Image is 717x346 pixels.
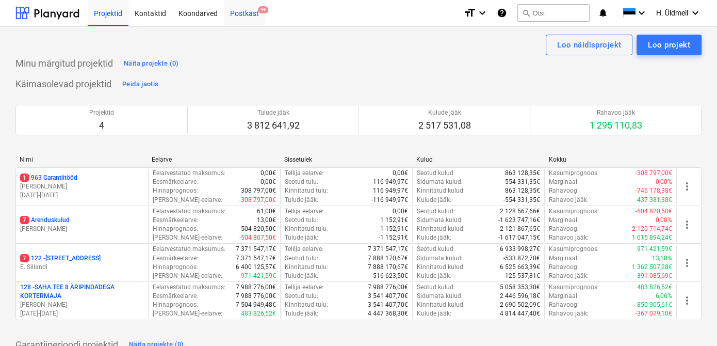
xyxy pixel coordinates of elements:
p: [PERSON_NAME]-eelarve : [153,272,222,280]
p: Käimasolevad projektid [15,78,111,90]
p: Seotud kulud : [417,245,455,254]
p: Rahavoo jääk : [549,233,589,242]
i: keyboard_arrow_down [689,7,702,19]
p: 6,06% [656,292,672,301]
p: Seotud kulud : [417,169,455,178]
p: Eelarvestatud maksumus : [153,245,225,254]
p: Sidumata kulud : [417,216,463,225]
p: E. Sillandi [20,263,144,272]
p: 6 525 663,39€ [500,263,540,272]
p: Kasumiprognoos : [549,169,599,178]
div: Loo näidisprojekt [557,38,621,52]
p: [PERSON_NAME] [20,301,144,309]
p: Marginaal : [549,178,579,186]
p: 437 381,38€ [637,196,672,205]
p: Eesmärkeelarve : [153,292,198,301]
button: Loo projekt [637,35,702,55]
p: Kinnitatud kulud : [417,225,465,233]
p: 971 421,59€ [637,245,672,254]
p: Kinnitatud kulud : [417,301,465,309]
p: Kinnitatud kulud : [417,263,465,272]
p: 2 121 867,65€ [500,225,540,233]
p: 863 128,35€ [505,169,540,178]
span: 7 [20,216,29,224]
p: 483 826,52€ [241,309,276,318]
p: 483 826,52€ [637,283,672,292]
p: 1 152,91€ [380,216,408,225]
p: -533 872,70€ [503,254,540,263]
i: keyboard_arrow_down [476,7,488,19]
button: Loo näidisprojekt [546,35,632,55]
p: 5 058 353,30€ [500,283,540,292]
p: Tulude jääk : [285,272,318,280]
p: Tulude jääk : [285,309,318,318]
p: Sidumata kulud : [417,292,463,301]
p: [PERSON_NAME] [20,182,144,191]
p: -504 807,50€ [239,233,276,242]
p: 308 797,00€ [241,186,276,195]
p: 7 371 547,17€ [236,254,276,263]
p: 7 504 949,48€ [236,301,276,309]
p: 116 949,97€ [373,178,408,186]
p: -516 623,50€ [371,272,408,280]
p: Seotud kulud : [417,283,455,292]
p: -554 331,35€ [503,196,540,205]
p: 850 905,61€ [637,301,672,309]
p: Hinnaprognoos : [153,186,198,195]
p: 0,00€ [393,207,408,216]
p: 0,00% [656,216,672,225]
p: 0,00€ [393,169,408,178]
button: Peida jaotis [120,76,161,92]
button: Näita projekte (0) [121,55,182,72]
p: Tellija eelarve : [285,283,323,292]
p: Eelarvestatud maksumus : [153,169,225,178]
i: format_size [464,7,476,19]
p: Seotud tulu : [285,254,318,263]
p: 128 - SAHA TEE 8 ÄRIPINDADEGA KORTERMAJA [20,283,144,301]
p: 1 152,91€ [380,225,408,233]
span: more_vert [681,257,693,269]
p: 4 [89,119,114,132]
p: Hinnaprognoos : [153,225,198,233]
p: Rahavoog : [549,186,579,195]
p: Kinnitatud kulud : [417,186,465,195]
p: 863 128,35€ [505,186,540,195]
p: -504 820,50€ [635,207,672,216]
p: Kulude jääk : [417,233,451,242]
p: 0,00% [656,178,672,186]
span: more_vert [681,218,693,231]
div: Loo projekt [648,38,690,52]
span: H. Üldmeil [656,9,688,17]
p: 0,00€ [260,169,276,178]
p: Eelarvestatud maksumus : [153,283,225,292]
p: Eesmärkeelarve : [153,178,198,186]
p: 3 812 641,92 [247,119,300,132]
p: Arenduskulud [20,216,70,225]
div: Sissetulek [284,156,408,163]
div: 7122 -[STREET_ADDRESS]E. Sillandi [20,254,144,272]
p: 2 128 567,66€ [500,207,540,216]
p: -391 085,69€ [635,272,672,280]
p: Eesmärkeelarve : [153,254,198,263]
p: -308 797,00€ [239,196,276,205]
p: Tellija eelarve : [285,207,323,216]
p: Sidumata kulud : [417,254,463,263]
p: 0,00€ [260,178,276,186]
i: notifications [598,7,608,19]
p: Eelarvestatud maksumus : [153,207,225,216]
p: 3 541 407,70€ [368,292,408,301]
p: Eesmärkeelarve : [153,216,198,225]
p: 6 933 998,27€ [500,245,540,254]
p: -116 949,97€ [371,196,408,205]
p: -1 623 747,16€ [498,216,540,225]
div: Peida jaotis [122,78,158,90]
p: 13,00€ [257,216,276,225]
p: Kulude jääk : [417,196,451,205]
p: Kasumiprognoos : [549,207,599,216]
p: Kulude jääk : [417,309,451,318]
p: 116 949,97€ [373,186,408,195]
p: -554 331,35€ [503,178,540,186]
p: Kulude jääk [418,108,471,117]
p: Rahavoo jääk : [549,309,589,318]
p: 4 814 447,40€ [500,309,540,318]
